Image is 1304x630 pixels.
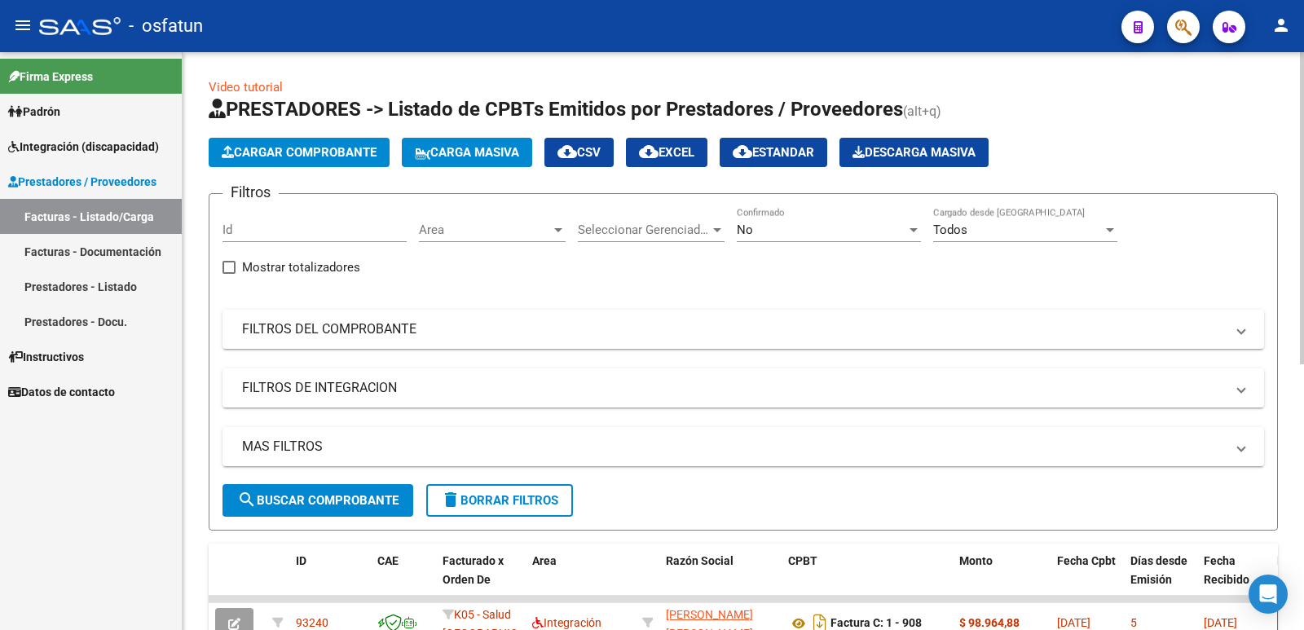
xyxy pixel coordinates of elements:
[544,138,614,167] button: CSV
[13,15,33,35] mat-icon: menu
[242,258,360,277] span: Mostrar totalizadores
[659,544,782,615] datatable-header-cell: Razón Social
[839,138,989,167] button: Descarga Masiva
[1057,554,1116,567] span: Fecha Cpbt
[436,544,526,615] datatable-header-cell: Facturado x Orden De
[639,142,659,161] mat-icon: cloud_download
[209,98,903,121] span: PRESTADORES -> Listado de CPBTs Emitidos por Prestadores / Proveedores
[237,490,257,509] mat-icon: search
[830,617,922,630] strong: Factura C: 1 - 908
[1204,554,1249,586] span: Fecha Recibido
[441,490,460,509] mat-icon: delete
[426,484,573,517] button: Borrar Filtros
[903,104,941,119] span: (alt+q)
[237,493,399,508] span: Buscar Comprobante
[8,173,156,191] span: Prestadores / Proveedores
[1197,544,1271,615] datatable-header-cell: Fecha Recibido
[959,616,1020,629] strong: $ 98.964,88
[1130,616,1137,629] span: 5
[377,554,399,567] span: CAE
[959,554,993,567] span: Monto
[1124,544,1197,615] datatable-header-cell: Días desde Emisión
[1051,544,1124,615] datatable-header-cell: Fecha Cpbt
[443,554,504,586] span: Facturado x Orden De
[222,145,377,160] span: Cargar Comprobante
[1057,616,1090,629] span: [DATE]
[8,68,93,86] span: Firma Express
[733,142,752,161] mat-icon: cloud_download
[953,544,1051,615] datatable-header-cell: Monto
[532,554,557,567] span: Area
[532,616,601,629] span: Integración
[296,554,306,567] span: ID
[8,383,115,401] span: Datos de contacto
[639,145,694,160] span: EXCEL
[1249,575,1288,614] div: Open Intercom Messenger
[788,554,817,567] span: CPBT
[626,138,707,167] button: EXCEL
[578,222,710,237] span: Seleccionar Gerenciador
[8,103,60,121] span: Padrón
[222,181,279,204] h3: Filtros
[415,145,519,160] span: Carga Masiva
[720,138,827,167] button: Estandar
[1204,616,1237,629] span: [DATE]
[242,379,1225,397] mat-panel-title: FILTROS DE INTEGRACION
[129,8,203,44] span: - osfatun
[209,80,283,95] a: Video tutorial
[371,544,436,615] datatable-header-cell: CAE
[733,145,814,160] span: Estandar
[209,138,390,167] button: Cargar Comprobante
[933,222,967,237] span: Todos
[737,222,753,237] span: No
[1130,554,1187,586] span: Días desde Emisión
[526,544,636,615] datatable-header-cell: Area
[1271,15,1291,35] mat-icon: person
[666,554,733,567] span: Razón Social
[296,616,328,629] span: 93240
[222,310,1264,349] mat-expansion-panel-header: FILTROS DEL COMPROBANTE
[782,544,953,615] datatable-header-cell: CPBT
[222,484,413,517] button: Buscar Comprobante
[8,348,84,366] span: Instructivos
[242,320,1225,338] mat-panel-title: FILTROS DEL COMPROBANTE
[402,138,532,167] button: Carga Masiva
[852,145,976,160] span: Descarga Masiva
[557,145,601,160] span: CSV
[8,138,159,156] span: Integración (discapacidad)
[557,142,577,161] mat-icon: cloud_download
[419,222,551,237] span: Area
[222,427,1264,466] mat-expansion-panel-header: MAS FILTROS
[242,438,1225,456] mat-panel-title: MAS FILTROS
[441,493,558,508] span: Borrar Filtros
[289,544,371,615] datatable-header-cell: ID
[839,138,989,167] app-download-masive: Descarga masiva de comprobantes (adjuntos)
[222,368,1264,408] mat-expansion-panel-header: FILTROS DE INTEGRACION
